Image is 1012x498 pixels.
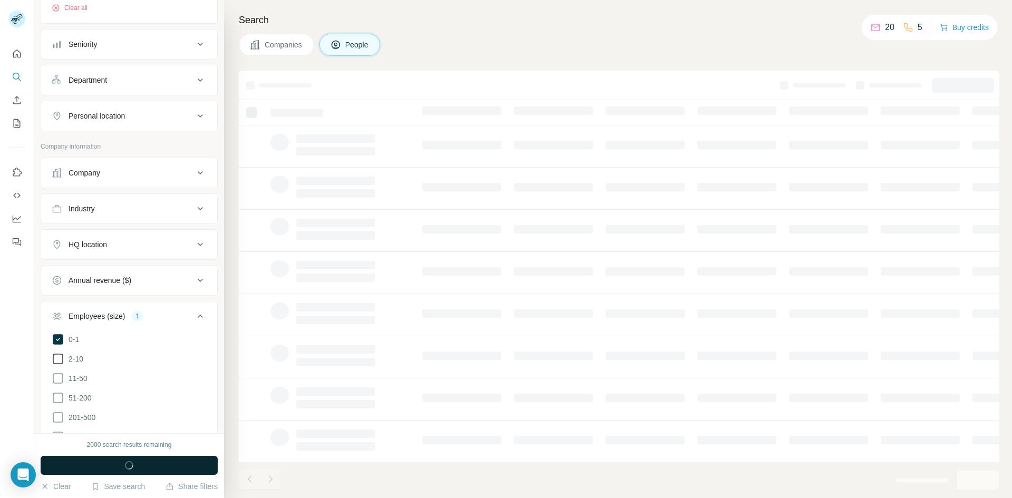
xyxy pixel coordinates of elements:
[41,304,217,333] button: Employees (size)1
[64,412,95,423] span: 201-500
[69,168,100,178] div: Company
[11,462,36,487] div: Open Intercom Messenger
[940,20,989,35] button: Buy credits
[41,232,217,257] button: HQ location
[69,275,131,286] div: Annual revenue ($)
[8,44,25,63] button: Quick start
[41,103,217,129] button: Personal location
[91,481,145,492] button: Save search
[69,111,125,121] div: Personal location
[64,334,79,345] span: 0-1
[87,440,172,450] div: 2000 search results remaining
[918,21,922,34] p: 5
[64,393,92,403] span: 51-200
[41,32,217,57] button: Seniority
[8,91,25,110] button: Enrich CSV
[69,239,107,250] div: HQ location
[8,232,25,251] button: Feedback
[69,311,125,321] div: Employees (size)
[8,163,25,182] button: Use Surfe on LinkedIn
[8,67,25,86] button: Search
[8,114,25,133] button: My lists
[41,268,217,293] button: Annual revenue ($)
[64,432,92,442] span: 501-1K
[41,142,218,151] p: Company information
[239,13,999,27] h4: Search
[69,203,95,214] div: Industry
[69,39,97,50] div: Seniority
[52,3,87,13] button: Clear all
[8,209,25,228] button: Dashboard
[64,373,87,384] span: 11-50
[345,40,369,50] span: People
[69,75,107,85] div: Department
[8,186,25,205] button: Use Surfe API
[41,196,217,221] button: Industry
[64,354,83,364] span: 2-10
[885,21,894,34] p: 20
[265,40,303,50] span: Companies
[41,67,217,93] button: Department
[131,311,143,321] div: 1
[41,481,71,492] button: Clear
[41,160,217,185] button: Company
[166,481,218,492] button: Share filters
